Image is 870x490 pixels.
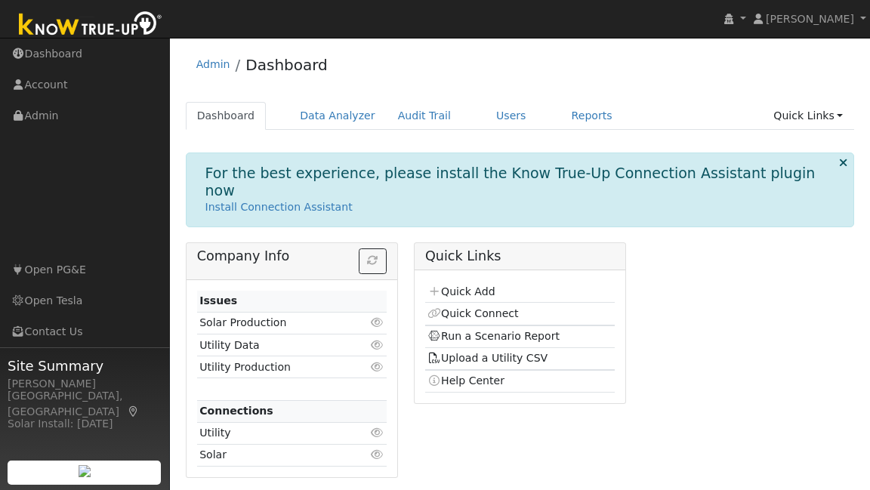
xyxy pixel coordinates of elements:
img: retrieve [79,465,91,477]
a: Users [485,102,538,130]
i: Click to view [371,317,384,328]
td: Utility [197,422,356,444]
a: Run a Scenario Report [427,330,560,342]
a: Help Center [427,374,504,387]
h5: Company Info [197,248,387,264]
a: Quick Add [427,285,495,297]
h5: Quick Links [425,248,615,264]
img: Know True-Up [11,8,170,42]
a: Quick Links [762,102,854,130]
span: [PERSON_NAME] [766,13,854,25]
i: Click to view [371,340,384,350]
a: Reports [560,102,624,130]
td: Utility Data [197,334,356,356]
a: Dashboard [245,56,328,74]
div: [PERSON_NAME] [8,376,162,392]
i: Click to view [371,362,384,372]
strong: Issues [199,294,237,307]
div: [GEOGRAPHIC_DATA], [GEOGRAPHIC_DATA] [8,388,162,420]
a: Dashboard [186,102,267,130]
div: Solar Install: [DATE] [8,416,162,432]
h1: For the best experience, please install the Know True-Up Connection Assistant plugin now [205,165,835,199]
span: Site Summary [8,356,162,376]
td: Solar [197,444,356,466]
strong: Connections [199,405,273,417]
td: Solar Production [197,312,356,334]
a: Data Analyzer [288,102,387,130]
i: Click to view [371,449,384,460]
a: Map [127,405,140,418]
a: Upload a Utility CSV [427,352,548,364]
a: Admin [196,58,230,70]
a: Audit Trail [387,102,462,130]
td: Utility Production [197,356,356,378]
i: Click to view [371,427,384,438]
a: Quick Connect [427,307,518,319]
a: Install Connection Assistant [205,201,353,213]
